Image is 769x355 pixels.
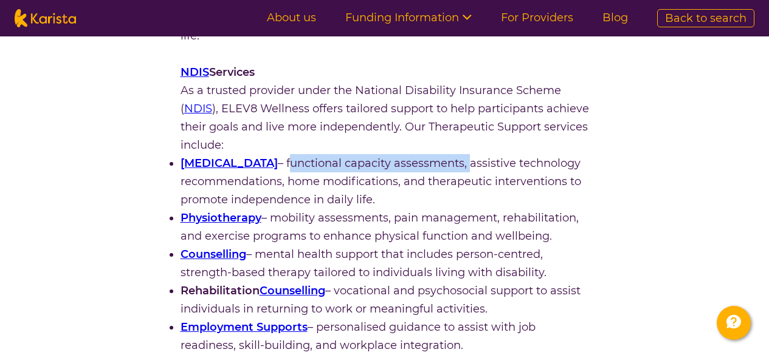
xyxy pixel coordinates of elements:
a: Counselling [181,248,246,261]
img: Karista logo [15,9,76,27]
span: Back to search [665,12,747,25]
button: Channel Menu [717,306,751,340]
strong: Rehabilitation [181,284,325,297]
li: – functional capacity assessments, assistive technology recommendations, home modifications, and ... [181,154,589,209]
li: – vocational and psychosocial support to assist individuals in returning to work or meaningful ac... [181,282,589,318]
a: Physiotherapy [181,211,261,225]
a: About us [267,11,316,24]
strong: Services [181,66,255,79]
a: For Providers [501,11,573,24]
a: NDIS [184,102,212,115]
li: – personalised guidance to assist with job readiness, skill-building, and workplace integration. [181,318,589,354]
a: Funding Information [345,11,472,24]
a: Blog [602,11,628,24]
li: – mental health support that includes person-centred, strength-based therapy tailored to individu... [181,245,589,282]
p: As a trusted provider under the National Disability Insurance Scheme ( ), ELEV8 Wellness offers t... [181,81,589,154]
a: Counselling [260,284,325,297]
a: [MEDICAL_DATA] [181,157,278,170]
a: Back to search [657,9,754,27]
a: Employment Supports [181,320,308,334]
a: NDIS [181,66,209,79]
li: – mobility assessments, pain management, rehabilitation, and exercise programs to enhance physica... [181,209,589,245]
